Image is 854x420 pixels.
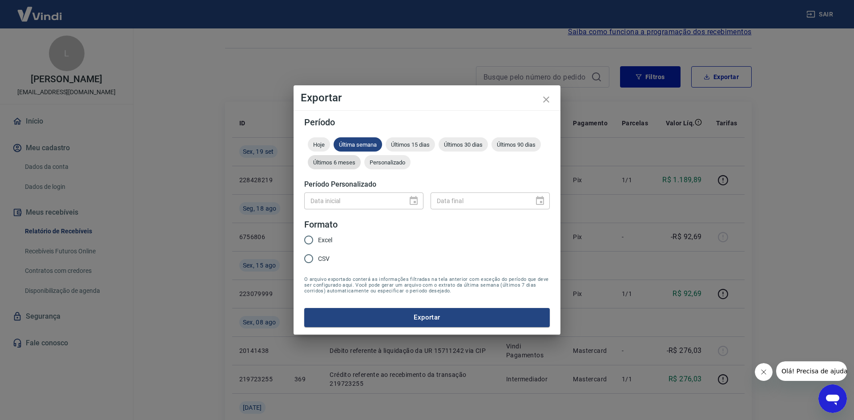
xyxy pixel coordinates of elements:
span: Última semana [334,141,382,148]
iframe: Botão para abrir a janela de mensagens [818,384,847,413]
iframe: Fechar mensagem [755,363,773,381]
div: Última semana [334,137,382,152]
button: close [536,89,557,110]
h4: Exportar [301,92,553,103]
span: Últimos 90 dias [491,141,541,148]
input: DD/MM/YYYY [431,192,528,209]
span: Olá! Precisa de ajuda? [5,6,75,13]
div: Personalizado [364,155,411,169]
div: Últimos 30 dias [439,137,488,152]
h5: Período Personalizado [304,180,550,189]
h5: Período [304,118,550,127]
div: Últimos 90 dias [491,137,541,152]
span: Últimos 30 dias [439,141,488,148]
div: Últimos 6 meses [308,155,361,169]
span: Hoje [308,141,330,148]
span: CSV [318,254,330,264]
div: Últimos 15 dias [386,137,435,152]
span: O arquivo exportado conterá as informações filtradas na tela anterior com exceção do período que ... [304,276,550,294]
input: DD/MM/YYYY [304,192,401,209]
legend: Formato [304,218,338,231]
button: Exportar [304,308,550,327]
span: Últimos 15 dias [386,141,435,148]
iframe: Mensagem da empresa [776,361,847,381]
span: Excel [318,236,332,245]
div: Hoje [308,137,330,152]
span: Personalizado [364,159,411,166]
span: Últimos 6 meses [308,159,361,166]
